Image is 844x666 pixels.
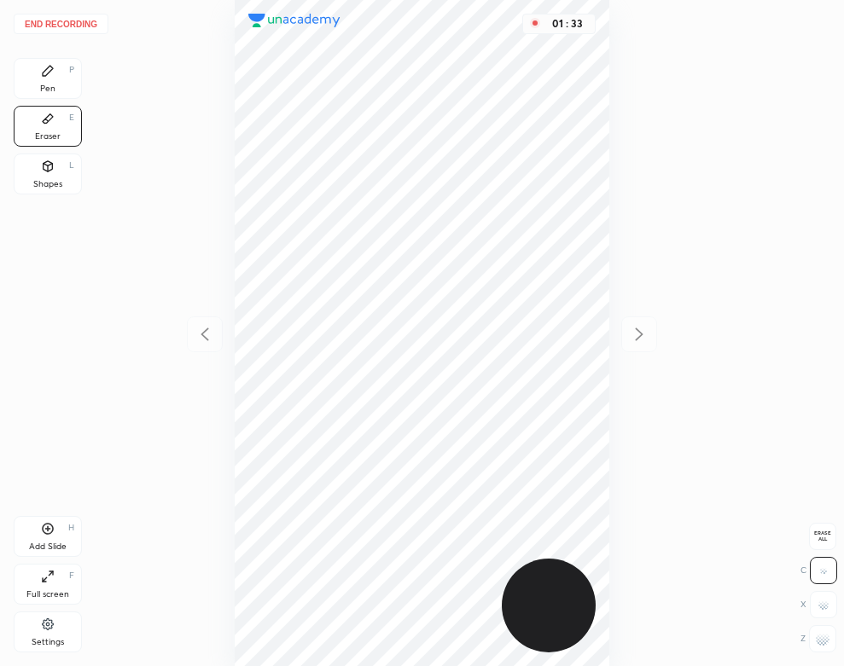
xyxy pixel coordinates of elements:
[69,571,74,580] div: F
[68,524,74,532] div: H
[29,542,67,551] div: Add Slide
[40,84,55,93] div: Pen
[69,161,74,170] div: L
[26,590,69,599] div: Full screen
[800,591,837,618] div: X
[35,132,61,141] div: Eraser
[32,638,64,646] div: Settings
[547,18,588,30] div: 01 : 33
[810,530,835,542] span: Erase all
[800,625,836,652] div: Z
[69,66,74,74] div: P
[14,14,108,34] button: End recording
[69,113,74,122] div: E
[800,557,837,584] div: C
[248,14,341,27] img: logo.38c385cc.svg
[33,180,62,188] div: Shapes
